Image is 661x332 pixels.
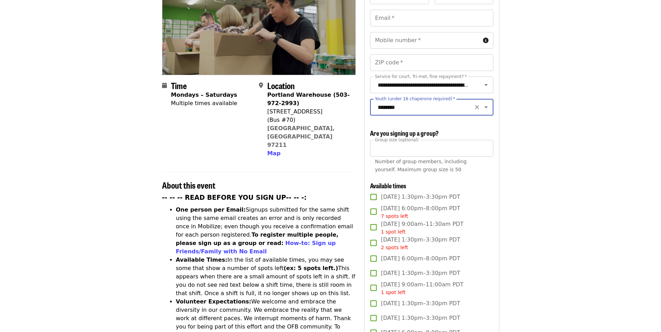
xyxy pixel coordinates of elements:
[370,181,406,190] span: Available times
[381,299,460,308] span: [DATE] 1:30pm–3:30pm PDT
[267,79,295,92] span: Location
[267,125,335,148] a: [GEOGRAPHIC_DATA], [GEOGRAPHIC_DATA] 97211
[381,193,460,201] span: [DATE] 1:30pm–3:30pm PDT
[267,116,350,124] div: (Bus #70)
[381,229,406,235] span: 1 spot left
[483,37,489,44] i: circle-info icon
[162,82,167,89] i: calendar icon
[162,194,307,201] strong: -- -- -- READ BEFORE YOU SIGN UP-- -- -:
[370,54,493,71] input: ZIP code
[381,245,408,250] span: 2 spots left
[375,159,467,172] span: Number of group members, including yourself. Maximum group size is 50
[375,74,467,79] label: Service for court, Tri-met, fine repayment?
[162,179,215,191] span: About this event
[381,314,460,322] span: [DATE] 1:30pm–3:30pm PDT
[381,280,463,296] span: [DATE] 9:00am–11:00am PDT
[176,206,356,256] li: Signups submitted for the same shift using the same email creates an error and is only recorded o...
[381,269,460,277] span: [DATE] 1:30pm–3:30pm PDT
[176,231,339,246] strong: To register multiple people, please sign up as a group or read:
[176,206,246,213] strong: One person per Email:
[381,220,463,236] span: [DATE] 9:00am–11:30am PDT
[375,137,418,142] span: Group size (optional)
[381,213,408,219] span: 7 spots left
[259,82,263,89] i: map-marker-alt icon
[381,236,460,251] span: [DATE] 1:30pm–3:30pm PDT
[176,256,228,263] strong: Available Times:
[171,92,237,98] strong: Mondays – Saturdays
[370,32,480,49] input: Mobile number
[370,128,439,137] span: Are you signing up a group?
[481,80,491,90] button: Open
[267,92,350,106] strong: Portland Warehouse (503-972-2993)
[381,290,406,295] span: 1 spot left
[176,256,356,298] li: In the list of available times, you may see some that show a number of spots left This appears wh...
[284,265,338,271] strong: (ex: 5 spots left.)
[481,102,491,112] button: Open
[267,108,350,116] div: [STREET_ADDRESS]
[472,102,482,112] button: Clear
[176,240,336,255] a: How-to: Sign up Friends/Family with No Email
[176,298,252,305] strong: Volunteer Expectations:
[171,99,237,108] div: Multiple times available
[375,97,455,101] label: Youth (under 16 chaperone required)
[267,150,280,157] span: Map
[370,140,493,157] input: [object Object]
[381,204,460,220] span: [DATE] 6:00pm–8:00pm PDT
[370,10,493,26] input: Email
[267,149,280,158] button: Map
[381,254,460,263] span: [DATE] 6:00pm–8:00pm PDT
[171,79,187,92] span: Time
